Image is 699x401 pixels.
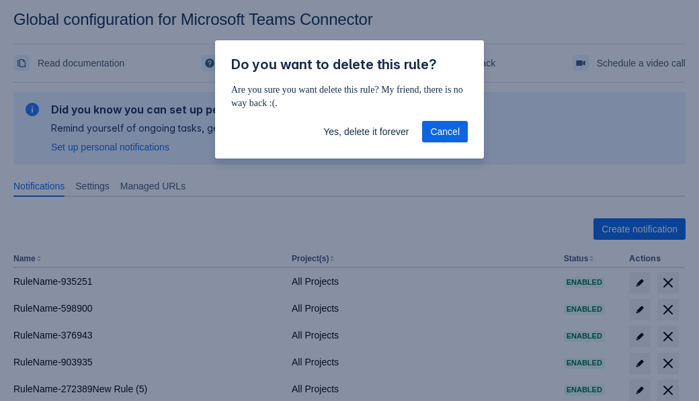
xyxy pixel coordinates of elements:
[323,121,409,142] span: Yes, delete it forever
[231,83,468,110] p: Are you sure you want delete this rule? My friend, there is no way back :(.
[231,56,437,73] span: Do you want to delete this rule?
[430,121,460,142] span: Cancel
[315,121,417,142] button: Yes, delete it forever
[422,121,468,142] button: Cancel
